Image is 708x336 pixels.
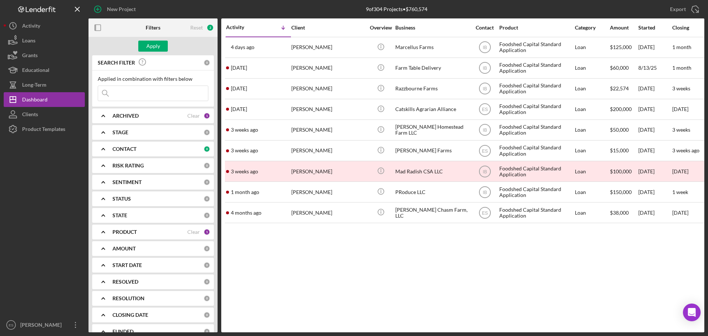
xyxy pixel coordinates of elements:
time: 3 weeks [672,85,690,91]
text: IB [483,66,487,71]
time: [DATE] [672,209,688,216]
div: Farm Table Delivery [395,58,469,78]
div: $15,000 [610,141,638,160]
button: Apply [138,41,168,52]
div: [DATE] [638,162,671,181]
div: Activity [22,18,40,35]
div: Clear [187,229,200,235]
div: 0 [204,312,210,318]
div: Long-Term [22,77,46,94]
div: [PERSON_NAME] [291,120,365,140]
b: CLOSING DATE [112,312,148,318]
div: [PERSON_NAME] Farms [395,141,469,160]
button: Grants [4,48,85,63]
div: [DATE] [638,120,671,140]
div: Grants [22,48,38,65]
div: [PERSON_NAME] [291,203,365,222]
div: 0 [204,195,210,202]
a: Loans [4,33,85,48]
div: Foodshed Capital Standard Application [499,120,573,140]
time: [DATE] [672,168,688,174]
button: Educational [4,63,85,77]
div: [PERSON_NAME] [18,318,66,334]
div: Foodshed Capital Standard Application [499,182,573,202]
div: $22,574 [610,79,638,98]
div: Foodshed Capital Standard Application [499,162,573,181]
div: Business [395,25,469,31]
div: Open Intercom Messenger [683,304,701,321]
div: Loan [575,100,609,119]
b: FUNDED [112,329,133,335]
text: ES [482,107,487,112]
div: $200,000 [610,100,638,119]
div: Educational [22,63,49,79]
div: $125,000 [610,38,638,57]
div: Loan [575,58,609,78]
div: $50,000 [610,120,638,140]
div: Apply [146,41,160,52]
div: Razzbourne Farms [395,79,469,98]
div: [DATE] [638,203,671,222]
div: 0 [204,278,210,285]
div: $150,000 [610,182,638,202]
time: 3 weeks [672,127,690,133]
time: 2025-08-07 17:51 [231,127,258,133]
div: Export [670,2,686,17]
div: 0 [204,129,210,136]
div: 0 [204,146,210,152]
div: Foodshed Capital Standard Application [499,203,573,222]
div: Activity [226,24,258,30]
div: PRoduce LLC [395,182,469,202]
button: Clients [4,107,85,122]
div: Foodshed Capital Standard Application [499,38,573,57]
div: Loan [575,141,609,160]
b: ARCHIVED [112,113,139,119]
time: 2025-07-18 15:52 [231,189,259,195]
div: Amount [610,25,638,31]
text: IB [483,190,487,195]
b: STATE [112,212,127,218]
div: $60,000 [610,58,638,78]
b: STATUS [112,196,131,202]
div: [PERSON_NAME] [291,79,365,98]
button: Activity [4,18,85,33]
div: Started [638,25,671,31]
div: Loan [575,182,609,202]
div: [PERSON_NAME] [291,38,365,57]
div: Applied in combination with filters below [98,76,208,82]
text: IB [483,128,487,133]
div: [DATE] [638,141,671,160]
div: Category [575,25,609,31]
div: Mad Radish CSA LLC [395,162,469,181]
div: Overview [367,25,395,31]
button: Product Templates [4,122,85,136]
time: 1 month [672,65,691,71]
div: [DATE] [638,38,671,57]
div: 0 [204,328,210,335]
div: [PERSON_NAME] [291,58,365,78]
time: 2025-08-05 18:11 [231,148,258,153]
b: RESOLUTION [112,295,145,301]
text: IB [483,45,487,50]
b: SEARCH FILTER [98,60,135,66]
b: CONTACT [112,146,136,152]
time: 2025-08-05 13:25 [231,169,258,174]
b: Filters [146,25,160,31]
button: Dashboard [4,92,85,107]
div: 0 [204,295,210,302]
div: 0 [204,212,210,219]
div: [PERSON_NAME] [291,182,365,202]
div: [PERSON_NAME] Chasm Farm, LLC [395,203,469,222]
text: ES [482,148,487,153]
time: 2025-08-21 15:21 [231,44,254,50]
button: ES[PERSON_NAME] [4,318,85,332]
div: 0 [204,179,210,186]
div: [DATE] [638,79,671,98]
div: Loan [575,79,609,98]
button: New Project [88,2,143,17]
div: [PERSON_NAME] [291,141,365,160]
div: Loan [575,38,609,57]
